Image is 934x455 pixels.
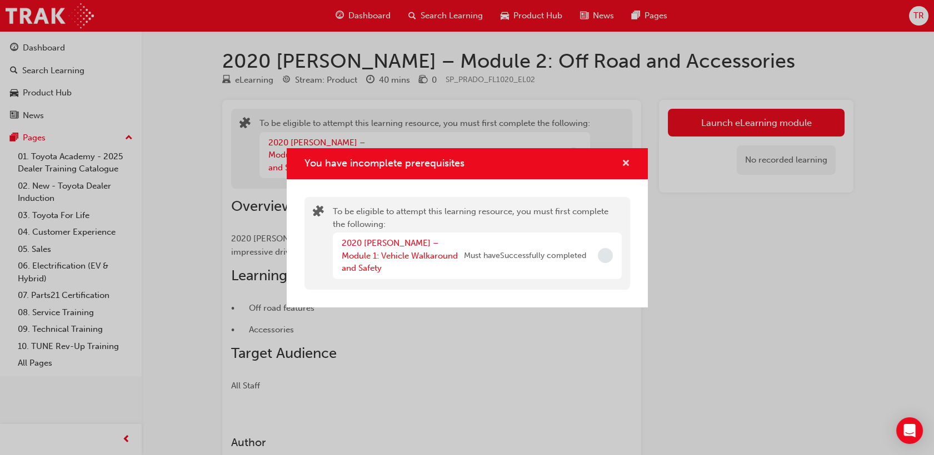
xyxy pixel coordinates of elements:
span: cross-icon [622,159,630,169]
button: cross-icon [622,157,630,171]
div: You have incomplete prerequisites [287,148,648,307]
div: To be eligible to attempt this learning resource, you must first complete the following: [333,205,622,281]
span: Must have Successfully completed [464,250,586,262]
a: 2020 [PERSON_NAME] – Module 1: Vehicle Walkaround and Safety [342,238,458,273]
div: Open Intercom Messenger [896,417,923,444]
span: puzzle-icon [313,206,324,219]
span: Incomplete [598,248,613,263]
span: You have incomplete prerequisites [304,157,464,169]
